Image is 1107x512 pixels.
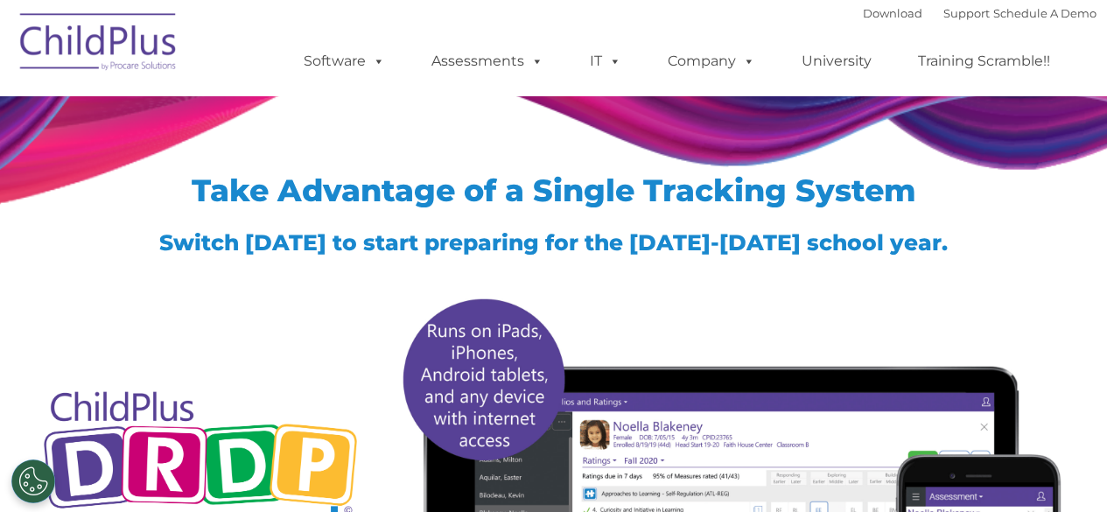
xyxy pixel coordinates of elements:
[414,44,561,79] a: Assessments
[863,6,1096,20] font: |
[650,44,773,79] a: Company
[286,44,403,79] a: Software
[159,229,948,256] span: Switch [DATE] to start preparing for the [DATE]-[DATE] school year.
[993,6,1096,20] a: Schedule A Demo
[863,6,922,20] a: Download
[943,6,990,20] a: Support
[192,172,916,209] span: Take Advantage of a Single Tracking System
[900,44,1068,79] a: Training Scramble!!
[572,44,639,79] a: IT
[784,44,889,79] a: University
[11,1,186,88] img: ChildPlus by Procare Solutions
[11,459,55,503] button: Cookies Settings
